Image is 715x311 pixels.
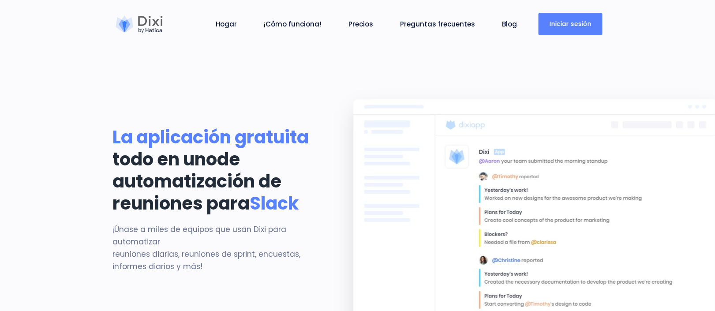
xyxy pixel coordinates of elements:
font: La aplicación gratuita [113,125,309,150]
a: Precios [345,19,377,29]
font: ¡Cómo funciona! [264,19,322,29]
font: Blog [502,19,517,29]
font: Hogar [216,19,237,29]
a: Preguntas frecuentes [397,19,479,29]
font: reuniones diarias, reuniones de sprint, encuestas, informes diarios y más! [113,249,301,272]
font: Precios [349,19,374,29]
a: Iniciar sesión [539,13,603,35]
font: todo en uno [113,147,217,172]
a: Blog [499,19,521,29]
font: Slack [250,191,299,216]
font: ¡Únase a miles de equipos que usan Dixi para automatizar [113,224,287,247]
font: de automatización de reuniones para [113,147,282,216]
font: Iniciar sesión [550,19,591,28]
a: Hogar [213,19,241,29]
a: ¡Cómo funciona! [261,19,326,29]
font: Preguntas frecuentes [401,19,475,29]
